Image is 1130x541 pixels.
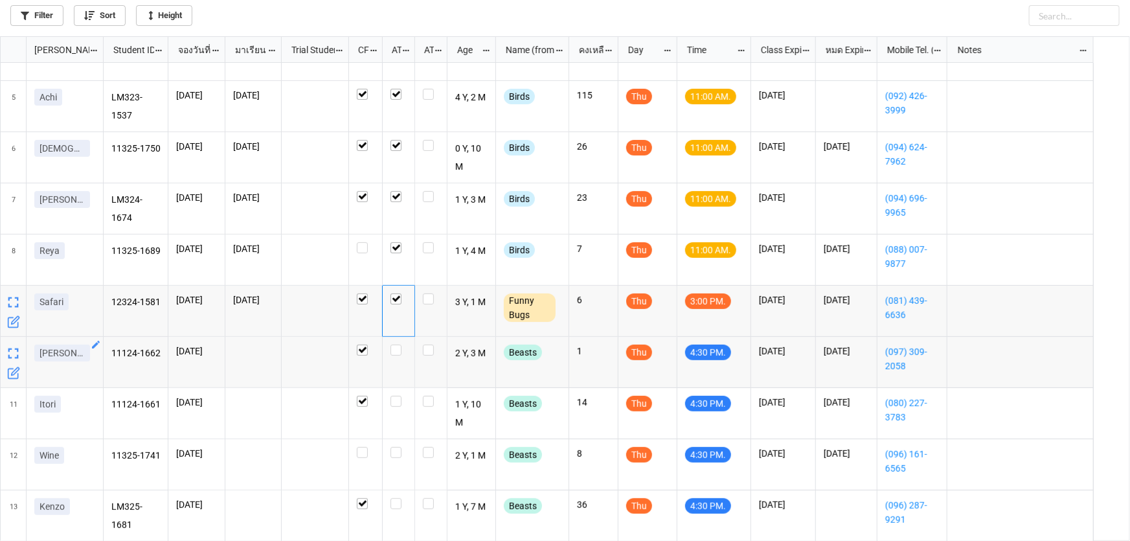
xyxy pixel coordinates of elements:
div: Birds [504,191,535,207]
a: (092) 426-3999 [885,89,939,117]
p: Wine [40,449,59,462]
p: Reya [40,244,60,257]
div: Age [449,43,482,57]
p: [DEMOGRAPHIC_DATA] [40,142,85,155]
p: 1 Y, 7 M [455,498,488,516]
span: 8 [12,235,16,285]
div: Thu [626,294,652,309]
p: LM324-1674 [111,191,161,226]
p: 1 Y, 4 M [455,242,488,260]
p: [DATE] [759,140,808,153]
div: Name (from Class) [498,43,555,57]
div: grid [1,37,104,63]
p: 26 [577,140,610,153]
div: Thu [626,345,652,360]
p: [DATE] [824,396,869,409]
p: [DATE] [759,498,808,511]
p: Itori [40,398,56,411]
div: Funny Bugs [504,294,556,322]
a: Sort [74,5,126,26]
p: 11124-1662 [111,345,161,363]
p: 1 Y, 3 M [455,191,488,209]
p: [DATE] [233,294,273,306]
p: [DATE] [233,242,273,255]
p: LM325-1681 [111,498,161,533]
p: 1 Y, 10 M [455,396,488,431]
div: 4:30 PM. [685,447,731,463]
div: CF [350,43,369,57]
div: จองวันที่ [170,43,212,57]
div: คงเหลือ (from Nick Name) [571,43,605,57]
span: 11 [10,388,17,439]
p: [DATE] [176,140,217,153]
span: 13 [10,490,17,541]
p: [DATE] [176,447,217,460]
div: Thu [626,447,652,463]
div: Birds [504,89,535,104]
p: [DATE] [759,294,808,306]
p: Achi [40,91,57,104]
div: Beasts [504,396,542,411]
p: 4 Y, 2 M [455,89,488,107]
p: 1 [577,345,610,358]
p: [DATE] [176,345,217,358]
p: 23 [577,191,610,204]
p: [DATE] [759,345,808,358]
div: 11:00 AM. [685,140,736,155]
a: (080) 227-3783 [885,396,939,424]
div: 4:30 PM. [685,498,731,514]
div: Student ID (from [PERSON_NAME] Name) [106,43,154,57]
div: ATK [416,43,435,57]
span: 5 [12,81,16,132]
div: Thu [626,242,652,258]
a: (081) 439-6636 [885,294,939,322]
span: 7 [12,183,16,234]
p: 115 [577,89,610,102]
div: Beasts [504,345,542,360]
div: 11:00 AM. [685,242,736,258]
p: [DATE] [176,396,217,409]
p: [DATE] [176,294,217,306]
p: Kenzo [40,500,65,513]
p: [DATE] [233,89,273,102]
p: 14 [577,396,610,409]
div: Thu [626,498,652,514]
p: [DATE] [759,396,808,409]
p: 11325-1741 [111,447,161,465]
p: [DATE] [824,140,869,153]
p: [DATE] [233,191,273,204]
div: 11:00 AM. [685,89,736,104]
p: 6 [577,294,610,306]
div: Time [679,43,737,57]
p: 2 Y, 3 M [455,345,488,363]
div: มาเรียน [227,43,268,57]
p: 2 Y, 1 M [455,447,488,465]
div: Beasts [504,447,542,463]
p: 8 [577,447,610,460]
p: [DATE] [824,447,869,460]
span: 12 [10,439,17,490]
p: 11124-1661 [111,396,161,414]
div: ATT [384,43,402,57]
p: 0 Y, 10 M [455,140,488,175]
div: 11:00 AM. [685,191,736,207]
div: Thu [626,191,652,207]
p: [DATE] [824,294,869,306]
span: 6 [12,132,16,183]
div: Notes [950,43,1079,57]
div: Day [620,43,663,57]
p: [DATE] [824,345,869,358]
p: [DATE] [759,89,808,102]
p: LM323-1537 [111,89,161,124]
p: [DATE] [176,242,217,255]
div: Trial Student [284,43,335,57]
p: [DATE] [759,191,808,204]
p: [PERSON_NAME]ปู [40,193,85,206]
a: (094) 624-7962 [885,140,939,168]
div: 4:30 PM. [685,396,731,411]
p: [DATE] [824,242,869,255]
p: [PERSON_NAME] [40,347,85,360]
a: (097) 309-2058 [885,345,939,373]
p: 36 [577,498,610,511]
p: 11325-1689 [111,242,161,260]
